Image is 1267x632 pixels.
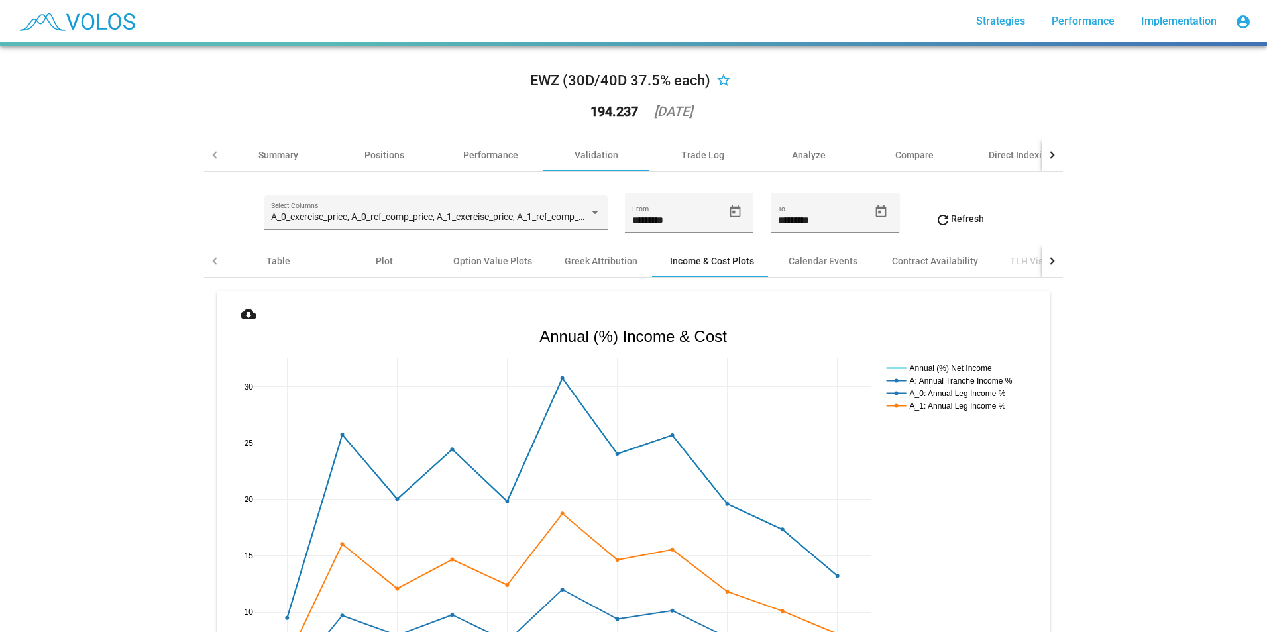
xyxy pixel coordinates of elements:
span: Implementation [1141,15,1217,27]
div: Income & Cost Plots [670,254,754,268]
div: Summary [258,148,298,162]
span: A_0_exercise_price, A_0_ref_comp_price, A_1_exercise_price, A_1_ref_comp_price [271,211,598,222]
span: Performance [1052,15,1115,27]
div: EWZ (30D/40D 37.5% each) [530,70,710,91]
div: TLH Visualizations [1010,254,1090,268]
div: Calendar Events [789,254,857,268]
mat-icon: refresh [935,212,951,228]
div: Greek Attribution [565,254,637,268]
div: Direct Indexing [989,148,1052,162]
button: Open calendar [724,200,747,223]
div: Compare [895,148,934,162]
div: Plot [376,254,393,268]
img: blue_transparent.png [11,5,142,38]
mat-icon: cloud_download [241,306,256,322]
mat-icon: star_border [716,74,732,89]
a: Strategies [965,9,1036,33]
span: Strategies [976,15,1025,27]
div: Validation [575,148,618,162]
div: Trade Log [681,148,724,162]
div: Positions [364,148,404,162]
a: Performance [1041,9,1125,33]
div: Contract Availability [892,254,978,268]
div: Option Value Plots [453,254,532,268]
div: [DATE] [654,105,692,118]
mat-icon: account_circle [1235,14,1251,30]
a: Implementation [1130,9,1227,33]
span: Refresh [935,213,984,224]
div: 194.237 [590,105,638,118]
button: Open calendar [869,200,893,223]
div: Table [266,254,290,268]
div: Performance [463,148,518,162]
button: Refresh [924,207,995,231]
div: Analyze [792,148,826,162]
